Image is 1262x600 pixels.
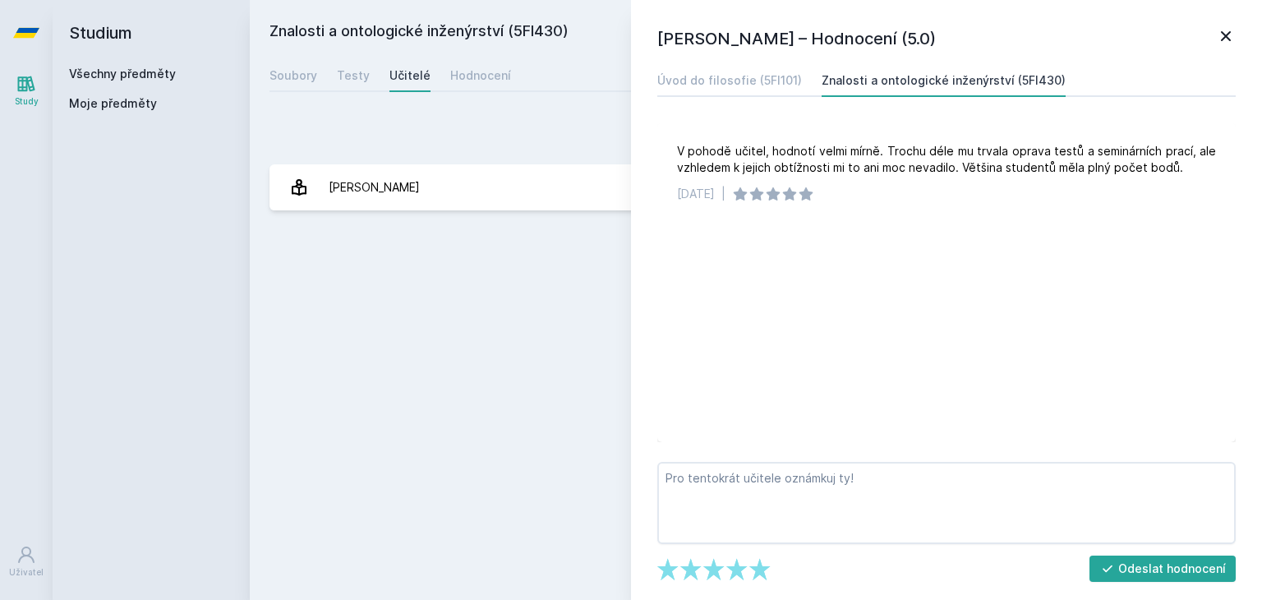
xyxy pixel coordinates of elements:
[69,67,176,81] a: Všechny předměty
[677,143,1216,176] div: V pohodě učitel, hodnotí velmi mírně. Trochu déle mu trvala oprava testů a seminárních prací, ale...
[269,20,1058,46] h2: Znalosti a ontologické inženýrství (5FI430)
[450,59,511,92] a: Hodnocení
[337,67,370,84] div: Testy
[677,186,715,202] div: [DATE]
[15,95,39,108] div: Study
[3,537,49,587] a: Uživatel
[721,186,725,202] div: |
[389,59,431,92] a: Učitelé
[9,566,44,579] div: Uživatel
[69,95,157,112] span: Moje předměty
[3,66,49,116] a: Study
[450,67,511,84] div: Hodnocení
[269,59,317,92] a: Soubory
[329,171,420,204] div: [PERSON_NAME]
[337,59,370,92] a: Testy
[269,67,317,84] div: Soubory
[269,164,1242,210] a: [PERSON_NAME] 1 hodnocení 5.0
[389,67,431,84] div: Učitelé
